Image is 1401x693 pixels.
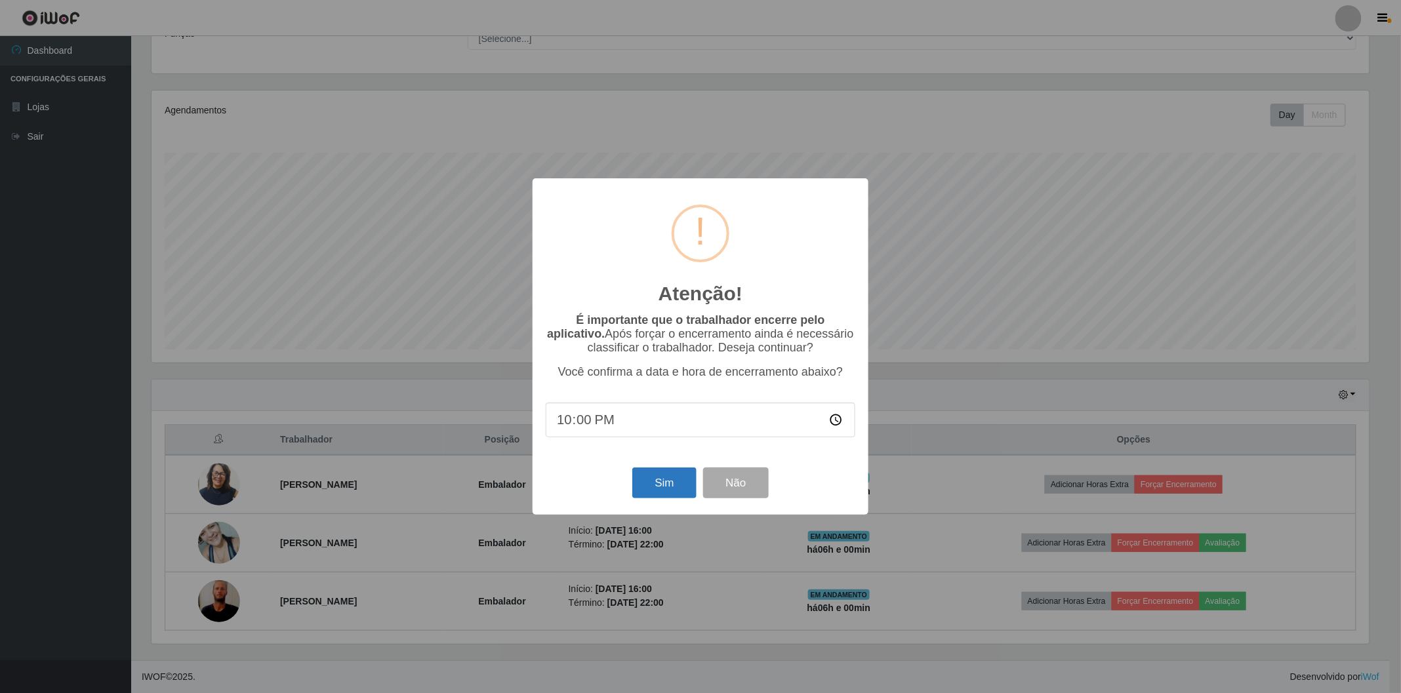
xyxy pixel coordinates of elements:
[632,467,696,498] button: Sim
[546,313,855,355] p: Após forçar o encerramento ainda é necessário classificar o trabalhador. Deseja continuar?
[703,467,768,498] button: Não
[547,313,824,340] b: É importante que o trabalhador encerre pelo aplicativo.
[546,365,855,379] p: Você confirma a data e hora de encerramento abaixo?
[659,282,742,306] h2: Atenção!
